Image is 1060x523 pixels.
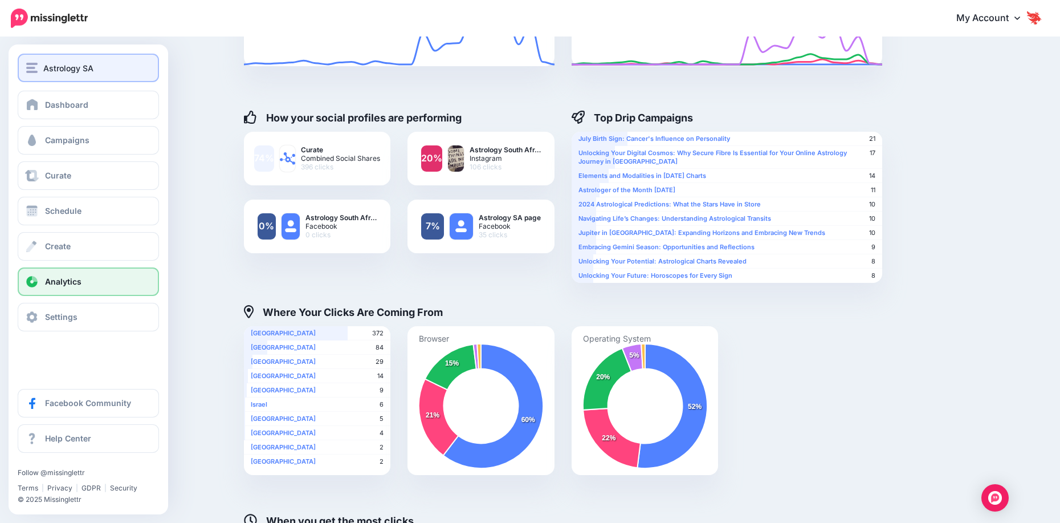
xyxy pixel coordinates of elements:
img: user_default_image.png [450,213,472,240]
span: 14 [377,372,384,380]
a: Campaigns [18,126,159,155]
a: 0% [258,213,276,240]
span: 8 [871,271,875,280]
a: Privacy [47,484,72,492]
span: 11 [871,186,875,194]
a: Analytics [18,267,159,296]
a: Schedule [18,197,159,225]
h4: Top Drip Campaigns [572,111,694,124]
b: 2024 Astrological Predictions: What the Stars Have in Store [578,200,761,208]
img: menu.png [26,63,38,73]
b: Navigating Life’s Changes: Understanding Astrological Transits [578,214,771,222]
b: Elements and Modalities in [DATE] Charts [578,172,706,180]
button: Astrology SA [18,54,159,82]
text: Operating System [583,333,651,343]
b: [GEOGRAPHIC_DATA] [251,343,316,351]
span: 396 clicks [301,163,380,171]
a: 7% [421,213,444,240]
span: 29 [376,358,384,366]
text: Browser [419,333,449,343]
span: 2 [380,443,384,452]
a: Follow @missinglettr [18,468,85,477]
b: Israel [251,400,267,408]
span: Combined Social Shares [301,154,380,163]
span: Curate [45,171,71,180]
b: Astrology South Afr… [305,213,377,222]
a: Help Center [18,424,159,453]
img: .png-82458 [448,145,464,172]
span: 14 [869,172,875,180]
a: 74% [254,145,274,172]
b: [GEOGRAPHIC_DATA] [251,457,316,465]
a: Security [110,484,137,492]
b: [GEOGRAPHIC_DATA] [251,443,316,451]
b: Astrologer of the Month [DATE] [578,186,675,194]
span: 10 [869,229,875,237]
a: GDPR [81,484,101,492]
li: © 2025 Missinglettr [18,494,146,505]
span: 21 [869,135,875,143]
span: 35 clicks [479,230,541,239]
span: Facebook Community [45,398,131,408]
span: 0 clicks [305,230,377,239]
span: 106 clicks [470,163,541,171]
b: [GEOGRAPHIC_DATA] [251,358,316,366]
b: Curate [301,145,380,154]
span: Create [45,241,71,251]
span: 17 [870,149,875,157]
a: 20% [421,145,442,172]
span: 6 [380,400,384,409]
img: Missinglettr [11,9,88,28]
span: 10 [869,200,875,209]
a: Facebook Community [18,389,159,417]
b: Embracing Gemini Season: Opportunities and Reflections [578,243,755,251]
span: 2 [380,457,384,466]
span: Settings [45,312,78,322]
span: | [42,484,44,492]
span: Facebook [479,222,541,230]
span: Instagram [470,154,541,163]
span: 4 [380,429,384,437]
span: Analytics [45,277,81,286]
b: [GEOGRAPHIC_DATA] [251,415,316,423]
b: [GEOGRAPHIC_DATA] [251,429,316,437]
span: Dashboard [45,100,88,110]
b: [GEOGRAPHIC_DATA] [251,372,316,380]
a: My Account [945,5,1043,33]
span: Astrology SA [43,62,93,75]
h4: How your social profiles are performing [244,111,462,124]
span: Schedule [45,206,81,216]
a: Create [18,232,159,261]
b: Unlocking Your Digital Cosmos: Why Secure Fibre Is Essential for Your Online Astrology Journey in... [578,149,847,165]
span: Campaigns [45,135,89,145]
a: Settings [18,303,159,331]
a: Dashboard [18,91,159,119]
a: Curate [18,161,159,190]
h4: Where Your Clicks Are Coming From [244,305,443,319]
span: 5 [380,415,384,423]
img: user_default_image.png [282,213,300,240]
span: Help Center [45,433,91,443]
b: [GEOGRAPHIC_DATA] [251,329,316,337]
b: July Birth Sign: Cancer's Influence on Personality [578,135,730,143]
b: Jupiter in [GEOGRAPHIC_DATA]: Expanding Horizons and Embracing New Trends [578,229,825,237]
a: Terms [18,484,38,492]
span: 8 [871,257,875,266]
b: Astrology SA page [479,213,541,222]
b: Astrology South Afr… [470,145,541,154]
b: [GEOGRAPHIC_DATA] [251,386,316,394]
span: 9 [380,386,384,395]
span: 9 [871,243,875,252]
div: Open Intercom Messenger [981,484,1009,512]
b: Unlocking Your Potential: Astrological Charts Revealed [578,257,747,265]
span: | [76,484,78,492]
b: Unlocking Your Future: Horoscopes for Every Sign [578,271,732,279]
span: Facebook [305,222,377,230]
span: 372 [372,329,384,338]
span: | [104,484,107,492]
span: 84 [376,343,384,352]
span: 10 [869,214,875,223]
